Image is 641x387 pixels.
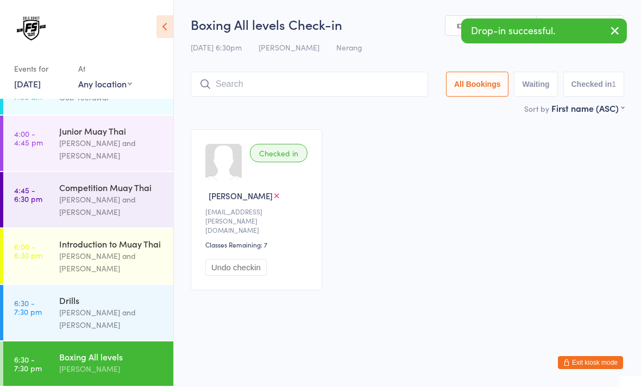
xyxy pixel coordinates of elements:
div: Classes Remaining: 7 [205,240,311,249]
div: Checked in [250,144,307,162]
div: [PERSON_NAME] and [PERSON_NAME] [59,193,164,218]
button: Checked in1 [563,72,625,97]
button: Undo checkin [205,259,267,276]
span: [PERSON_NAME] [259,42,319,53]
div: [PERSON_NAME] and [PERSON_NAME] [59,250,164,275]
img: The Fight Society [11,8,52,49]
label: Sort by [524,103,549,114]
time: 6:30 - 7:30 pm [14,355,42,372]
time: 4:00 - 4:45 pm [14,129,43,147]
input: Search [191,72,428,97]
span: Nerang [336,42,362,53]
div: [PERSON_NAME] and [PERSON_NAME] [59,137,164,162]
div: Junior Muay Thai [59,125,164,137]
a: [DATE] [14,78,41,90]
div: Drills [59,294,164,306]
a: 4:00 -4:45 pmJunior Muay Thai[PERSON_NAME] and [PERSON_NAME] [3,116,173,171]
button: All Bookings [446,72,509,97]
div: 1 [612,80,616,88]
div: Competition Muay Thai [59,181,164,193]
a: 6:30 -7:30 pmDrills[PERSON_NAME] and [PERSON_NAME] [3,285,173,340]
div: [PERSON_NAME] and [PERSON_NAME] [59,306,164,331]
div: Introduction to Muay Thai [59,238,164,250]
a: 4:45 -6:30 pmCompetition Muay Thai[PERSON_NAME] and [PERSON_NAME] [3,172,173,227]
button: Exit kiosk mode [558,356,623,369]
div: Drop-in successful. [461,18,627,43]
time: 6:00 - 6:30 pm [14,242,42,259]
a: 6:00 -6:30 pmIntroduction to Muay Thai[PERSON_NAME] and [PERSON_NAME] [3,229,173,284]
time: 6:30 - 7:30 pm [14,299,42,316]
div: [PERSON_NAME] [59,363,164,375]
button: Waiting [514,72,557,97]
div: First name (ASC) [551,102,624,114]
time: 6:00 - 7:00 am [14,84,42,101]
time: 4:45 - 6:30 pm [14,186,42,203]
span: [PERSON_NAME] [209,190,273,201]
a: 6:30 -7:30 pmBoxing All levels[PERSON_NAME] [3,341,173,386]
div: Events for [14,60,67,78]
div: At [78,60,132,78]
div: [EMAIL_ADDRESS][PERSON_NAME][DOMAIN_NAME] [205,207,311,234]
h2: Boxing All levels Check-in [191,15,624,33]
span: [DATE] 6:30pm [191,42,242,53]
div: Any location [78,78,132,90]
div: Boxing All levels [59,351,164,363]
